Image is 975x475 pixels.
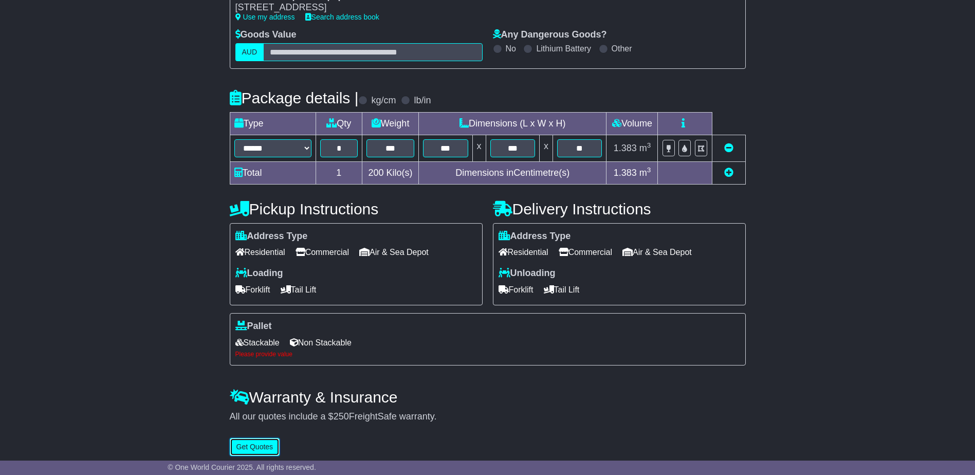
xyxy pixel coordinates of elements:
[639,143,651,153] span: m
[230,200,483,217] h4: Pickup Instructions
[559,244,612,260] span: Commercial
[499,268,556,279] label: Unloading
[230,438,280,456] button: Get Quotes
[235,231,308,242] label: Address Type
[639,168,651,178] span: m
[647,141,651,149] sup: 3
[724,143,733,153] a: Remove this item
[359,244,429,260] span: Air & Sea Depot
[235,282,270,298] span: Forklift
[296,244,349,260] span: Commercial
[419,161,606,184] td: Dimensions in Centimetre(s)
[290,335,352,351] span: Non Stackable
[499,244,548,260] span: Residential
[281,282,317,298] span: Tail Lift
[414,95,431,106] label: lb/in
[235,29,297,41] label: Goods Value
[493,200,746,217] h4: Delivery Instructions
[235,244,285,260] span: Residential
[235,321,272,332] label: Pallet
[614,143,637,153] span: 1.383
[235,351,740,358] div: Please provide value
[369,168,384,178] span: 200
[316,112,362,135] td: Qty
[305,13,379,21] a: Search address book
[614,168,637,178] span: 1.383
[472,135,486,161] td: x
[493,29,607,41] label: Any Dangerous Goods?
[724,168,733,178] a: Add new item
[235,13,295,21] a: Use my address
[230,112,316,135] td: Type
[230,411,746,423] div: All our quotes include a $ FreightSafe warranty.
[606,112,658,135] td: Volume
[235,335,280,351] span: Stackable
[316,161,362,184] td: 1
[362,112,419,135] td: Weight
[230,389,746,406] h4: Warranty & Insurance
[168,463,316,471] span: © One World Courier 2025. All rights reserved.
[506,44,516,53] label: No
[419,112,606,135] td: Dimensions (L x W x H)
[536,44,591,53] label: Lithium Battery
[334,411,349,422] span: 250
[499,231,571,242] label: Address Type
[230,89,359,106] h4: Package details |
[235,2,464,13] div: [STREET_ADDRESS]
[544,282,580,298] span: Tail Lift
[362,161,419,184] td: Kilo(s)
[235,268,283,279] label: Loading
[499,282,534,298] span: Forklift
[235,43,264,61] label: AUD
[371,95,396,106] label: kg/cm
[622,244,692,260] span: Air & Sea Depot
[612,44,632,53] label: Other
[230,161,316,184] td: Total
[647,166,651,174] sup: 3
[539,135,553,161] td: x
